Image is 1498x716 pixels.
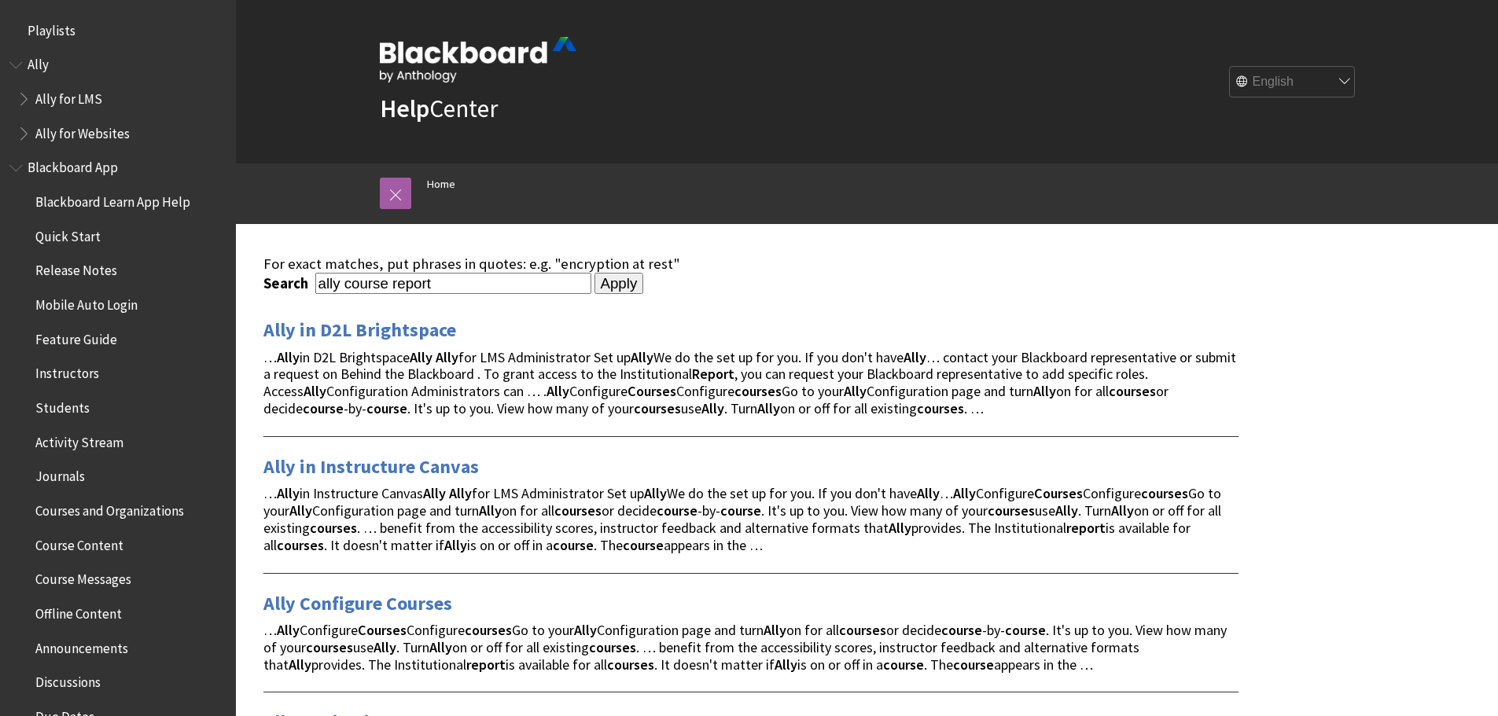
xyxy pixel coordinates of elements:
[734,382,782,400] strong: courses
[35,532,123,553] span: Course Content
[289,501,312,520] strong: Ally
[692,365,734,383] strong: Report
[277,621,300,639] strong: Ally
[35,189,190,210] span: Blackboard Learn App Help
[35,600,122,622] span: Offline Content
[574,621,597,639] strong: Ally
[9,17,226,44] nav: Book outline for Playlists
[547,382,569,400] strong: Ally
[775,655,797,674] strong: Ally
[380,93,429,124] strong: Help
[1066,519,1106,537] strong: report
[429,638,452,656] strong: Ally
[553,536,594,554] strong: course
[263,454,479,479] a: Ally in Instructure Canvas
[607,655,654,674] strong: courses
[1230,67,1356,98] select: Site Language Selector
[304,382,326,400] strong: Ally
[358,621,407,639] strong: Courses
[410,348,432,366] strong: Ally
[35,223,101,244] span: Quick Start
[839,621,886,639] strong: courses
[35,567,131,588] span: Course Messages
[28,52,49,73] span: Ally
[631,348,653,366] strong: Ally
[263,621,1227,674] span: … Configure Configure Go to your Configuration page and turn on for all or decide -by- . It's up ...
[479,501,502,520] strong: Ally
[277,484,300,502] strong: Ally
[1033,382,1056,400] strong: Ally
[1005,621,1046,639] strong: course
[466,655,506,674] strong: report
[953,655,994,674] strong: course
[657,501,697,520] strong: course
[883,655,924,674] strong: course
[423,484,446,502] strong: Ally
[436,348,458,366] strong: Ally
[35,361,99,382] span: Instructors
[263,484,1221,553] span: … in Instructure Canvas for LMS Administrator Set up We do the set up for you. If you don't have ...
[9,52,226,147] nav: Book outline for Anthology Ally Help
[844,382,867,400] strong: Ally
[374,638,396,656] strong: Ally
[701,399,724,417] strong: Ally
[263,591,452,616] a: Ally Configure Courses
[263,348,1236,417] span: … in D2L Brightspace for LMS Administrator Set up We do the set up for you. If you don't have … c...
[35,326,117,347] span: Feature Guide
[554,501,602,520] strong: courses
[303,399,344,417] strong: course
[1109,382,1156,400] strong: courses
[35,258,117,279] span: Release Notes
[444,536,467,554] strong: Ally
[720,501,761,520] strong: course
[35,429,123,450] span: Activity Stream
[277,536,324,554] strong: courses
[941,621,982,639] strong: course
[277,348,300,366] strong: Ally
[1034,484,1083,502] strong: Courses
[35,635,128,656] span: Announcements
[28,17,75,39] span: Playlists
[263,255,1239,273] div: For exact matches, put phrases in quotes: e.g. "encryption at rest"
[306,638,353,656] strong: courses
[953,484,976,502] strong: Ally
[623,536,664,554] strong: course
[380,37,576,83] img: Blackboard by Anthology
[1055,501,1078,520] strong: Ally
[263,318,456,343] a: Ally in D2L Brightspace
[263,274,312,292] label: Search
[28,155,118,176] span: Blackboard App
[310,519,357,537] strong: courses
[904,348,926,366] strong: Ally
[380,93,498,124] a: HelpCenter
[465,621,512,639] strong: courses
[35,395,90,416] span: Students
[1111,501,1134,520] strong: Ally
[644,484,667,502] strong: Ally
[889,519,911,537] strong: Ally
[594,273,644,295] input: Apply
[35,86,102,107] span: Ally for LMS
[628,382,676,400] strong: Courses
[917,484,940,502] strong: Ally
[427,174,455,194] a: Home
[35,292,138,313] span: Mobile Auto Login
[1141,484,1188,502] strong: courses
[589,638,636,656] strong: courses
[757,399,780,417] strong: Ally
[917,399,964,417] strong: courses
[988,501,1035,520] strong: courses
[366,399,407,417] strong: course
[634,399,681,417] strong: courses
[35,120,130,141] span: Ally for Websites
[35,464,85,485] span: Journals
[35,669,101,690] span: Discussions
[449,484,472,502] strong: Ally
[289,655,311,674] strong: Ally
[764,621,786,639] strong: Ally
[35,498,184,519] span: Courses and Organizations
